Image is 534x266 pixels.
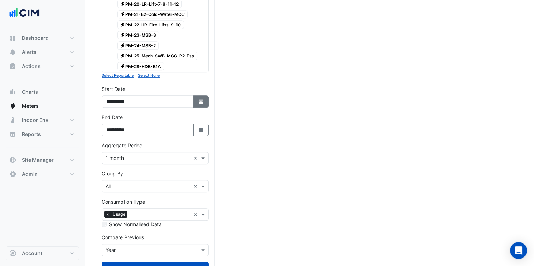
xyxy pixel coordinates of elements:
[22,88,38,95] span: Charts
[9,117,16,124] app-icon: Indoor Env
[102,234,144,241] label: Compare Previous
[6,153,79,167] button: Site Manager
[510,242,527,259] div: Open Intercom Messenger
[6,59,79,73] button: Actions
[6,85,79,99] button: Charts
[102,73,134,78] small: Select Reportable
[6,45,79,59] button: Alerts
[102,142,143,149] label: Aggregate Period
[102,170,123,177] label: Group By
[22,103,39,110] span: Meters
[9,35,16,42] app-icon: Dashboard
[6,113,79,127] button: Indoor Env
[22,49,36,56] span: Alerts
[117,31,160,39] span: PM-23-MSB-3
[193,154,199,162] span: Clear
[102,85,125,93] label: Start Date
[198,99,204,105] fa-icon: Select Date
[117,20,184,29] span: PM-22-HR-Fire-Lifts-9-10
[120,12,125,17] fa-icon: Electricity
[117,62,164,70] span: PM-28-HDB-B1A
[9,49,16,56] app-icon: Alerts
[117,10,188,19] span: PM-21-B2-Cold-Water-MCC
[6,127,79,141] button: Reports
[22,156,54,163] span: Site Manager
[22,117,48,124] span: Indoor Env
[120,53,125,58] fa-icon: Electricity
[104,211,111,218] span: ×
[22,171,38,178] span: Admin
[9,171,16,178] app-icon: Admin
[22,250,42,257] span: Account
[9,88,16,95] app-icon: Charts
[111,211,127,218] span: Usage
[9,63,16,70] app-icon: Actions
[102,113,123,121] label: End Date
[193,211,199,218] span: Clear
[6,99,79,113] button: Meters
[6,31,79,45] button: Dashboard
[6,246,79,260] button: Account
[117,52,198,60] span: PM-25-Mech-SWB-MCC-P2-Ess
[8,6,40,20] img: Company Logo
[198,127,204,133] fa-icon: Select Date
[120,1,125,6] fa-icon: Electricity
[120,22,125,27] fa-icon: Electricity
[22,63,41,70] span: Actions
[138,73,160,78] small: Select None
[9,131,16,138] app-icon: Reports
[6,167,79,181] button: Admin
[117,41,159,50] span: PM-24-MSB-2
[9,103,16,110] app-icon: Meters
[193,183,199,190] span: Clear
[102,72,134,79] button: Select Reportable
[120,43,125,48] fa-icon: Electricity
[120,32,125,38] fa-icon: Electricity
[22,35,49,42] span: Dashboard
[109,221,162,228] label: Show Normalised Data
[120,63,125,69] fa-icon: Electricity
[102,198,145,205] label: Consumption Type
[138,72,160,79] button: Select None
[22,131,41,138] span: Reports
[9,156,16,163] app-icon: Site Manager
